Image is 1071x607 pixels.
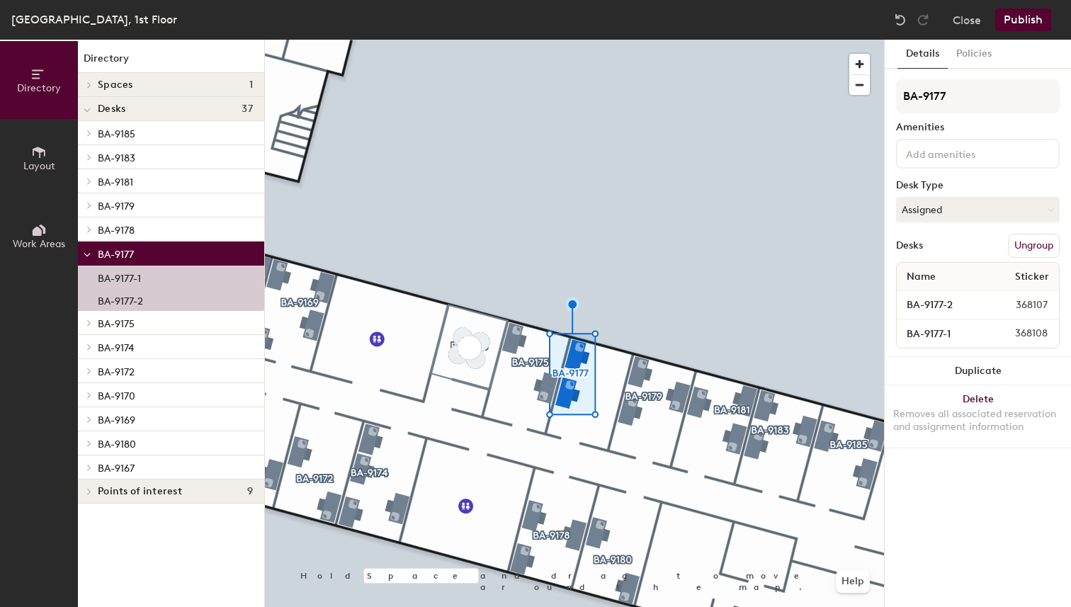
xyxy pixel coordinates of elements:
[98,318,135,330] span: BA-9175
[78,51,264,73] h1: Directory
[916,13,930,27] img: Redo
[981,326,1056,341] span: 368108
[242,103,253,115] span: 37
[11,11,177,28] div: [GEOGRAPHIC_DATA], 1st Floor
[896,197,1060,222] button: Assigned
[13,238,65,250] span: Work Areas
[98,200,135,212] span: BA-9179
[98,152,135,164] span: BA-9183
[900,295,982,315] input: Unnamed desk
[249,79,253,91] span: 1
[885,357,1071,385] button: Duplicate
[98,249,134,261] span: BA-9177
[885,385,1071,448] button: DeleteRemoves all associated reservation and assignment information
[23,160,55,172] span: Layout
[98,366,135,378] span: BA-9172
[98,103,125,115] span: Desks
[982,297,1056,313] span: 368107
[98,176,133,188] span: BA-9181
[995,8,1051,31] button: Publish
[98,486,182,497] span: Points of interest
[98,79,133,91] span: Spaces
[893,13,907,27] img: Undo
[98,225,135,237] span: BA-9178
[1008,234,1060,258] button: Ungroup
[98,390,135,402] span: BA-9170
[897,40,948,69] button: Details
[247,486,253,497] span: 9
[98,268,141,285] p: BA-9177-1
[98,128,135,140] span: BA-9185
[98,291,143,307] p: BA-9177-2
[900,264,943,290] span: Name
[896,180,1060,191] div: Desk Type
[17,82,61,94] span: Directory
[98,414,135,426] span: BA-9169
[953,8,981,31] button: Close
[893,408,1062,433] div: Removes all associated reservation and assignment information
[900,324,981,344] input: Unnamed desk
[836,570,870,593] button: Help
[98,438,136,450] span: BA-9180
[896,122,1060,133] div: Amenities
[1008,264,1056,290] span: Sticker
[98,463,135,475] span: BA-9167
[896,240,923,251] div: Desks
[98,342,134,354] span: BA-9174
[948,40,1000,69] button: Policies
[903,144,1031,161] input: Add amenities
